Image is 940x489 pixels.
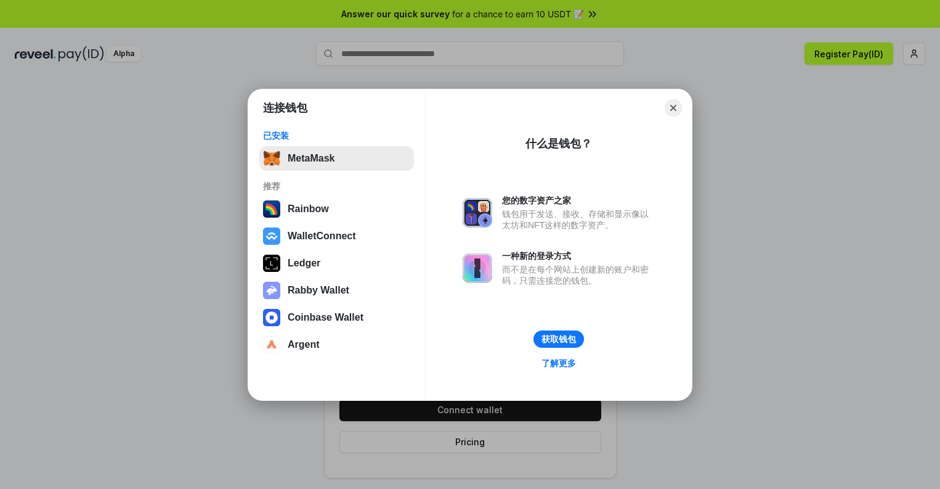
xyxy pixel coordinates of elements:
div: 获取钱包 [541,334,576,345]
div: WalletConnect [288,231,356,242]
img: svg+xml,%3Csvg%20fill%3D%22none%22%20height%3D%2233%22%20viewBox%3D%220%200%2035%2033%22%20width%... [263,150,280,167]
img: svg+xml,%3Csvg%20width%3D%2228%22%20height%3D%2228%22%20viewBox%3D%220%200%2028%2028%22%20fill%3D... [263,336,280,353]
img: svg+xml,%3Csvg%20width%3D%22120%22%20height%3D%22120%22%20viewBox%3D%220%200%20120%20120%22%20fil... [263,200,280,218]
img: svg+xml,%3Csvg%20width%3D%2228%22%20height%3D%2228%22%20viewBox%3D%220%200%2028%2028%22%20fill%3D... [263,228,280,245]
a: 了解更多 [534,355,583,371]
img: svg+xml,%3Csvg%20xmlns%3D%22http%3A%2F%2Fwww.w3.org%2F2000%2Fsvg%22%20width%3D%2228%22%20height%3... [263,255,280,272]
img: svg+xml,%3Csvg%20xmlns%3D%22http%3A%2F%2Fwww.w3.org%2F2000%2Fsvg%22%20fill%3D%22none%22%20viewBox... [463,198,492,228]
div: 什么是钱包？ [525,136,592,151]
button: 获取钱包 [533,331,584,348]
div: Ledger [288,258,320,269]
button: Coinbase Wallet [259,305,414,330]
button: Argent [259,332,414,357]
div: 而不是在每个网站上创建新的账户和密码，只需连接您的钱包。 [502,264,655,286]
button: Rainbow [259,197,414,221]
div: 一种新的登录方式 [502,250,655,261]
div: MetaMask [288,153,334,164]
div: Rainbow [288,203,329,215]
div: 钱包用于发送、接收、存储和显示像以太坊和NFT这样的数字资产。 [502,208,655,231]
button: Ledger [259,251,414,276]
div: 您的数字资产之家 [502,195,655,206]
div: Argent [288,339,320,350]
div: Rabby Wallet [288,285,349,296]
div: 了解更多 [541,358,576,369]
button: WalletConnect [259,224,414,249]
img: svg+xml,%3Csvg%20xmlns%3D%22http%3A%2F%2Fwww.w3.org%2F2000%2Fsvg%22%20fill%3D%22none%22%20viewBox... [263,282,280,299]
div: 推荐 [263,181,410,192]
button: Close [665,99,682,117]
button: MetaMask [259,146,414,171]
div: 已安装 [263,130,410,141]
button: Rabby Wallet [259,278,414,303]
h1: 连接钱包 [263,101,307,115]
img: svg+xml,%3Csvg%20xmlns%3D%22http%3A%2F%2Fwww.w3.org%2F2000%2Fsvg%22%20fill%3D%22none%22%20viewBox... [463,253,492,283]
img: svg+xml,%3Csvg%20width%3D%2228%22%20height%3D%2228%22%20viewBox%3D%220%200%2028%2028%22%20fill%3D... [263,309,280,326]
div: Coinbase Wallet [288,312,363,323]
